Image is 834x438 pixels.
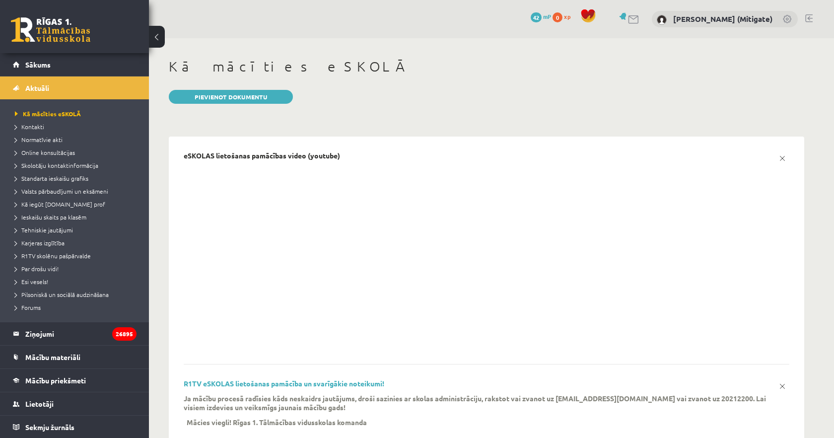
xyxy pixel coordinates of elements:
span: Standarta ieskaišu grafiks [15,174,88,182]
a: Kā iegūt [DOMAIN_NAME] prof [15,200,139,209]
p: Mācies viegli! [187,418,231,427]
a: Lietotāji [13,392,137,415]
h1: Kā mācīties eSKOLĀ [169,58,804,75]
span: Karjeras izglītība [15,239,65,247]
a: [PERSON_NAME] (Mitigate) [673,14,772,24]
span: Pilsoniskā un sociālā audzināšana [15,291,109,298]
span: Kontakti [15,123,44,131]
span: Ieskaišu skaits pa klasēm [15,213,86,221]
span: Sekmju žurnāls [25,423,74,432]
a: Esi vesels! [15,277,139,286]
span: mP [543,12,551,20]
a: 42 mP [531,12,551,20]
img: Vitālijs Viļums (Mitigate) [657,15,667,25]
span: Mācību priekšmeti [25,376,86,385]
span: Mācību materiāli [25,353,80,362]
p: eSKOLAS lietošanas pamācības video (youtube) [184,151,340,160]
a: x [775,151,789,165]
i: 26895 [112,327,137,341]
span: Skolotāju kontaktinformācija [15,161,98,169]
a: x [775,379,789,393]
span: xp [564,12,570,20]
span: Tehniskie jautājumi [15,226,73,234]
span: Aktuāli [25,83,49,92]
span: Kā mācīties eSKOLĀ [15,110,81,118]
a: Tehniskie jautājumi [15,225,139,234]
span: Esi vesels! [15,278,48,286]
p: Rīgas 1. Tālmācības vidusskolas komanda [233,418,367,427]
span: Normatīvie akti [15,136,63,144]
span: Kā iegūt [DOMAIN_NAME] prof [15,200,105,208]
span: Valsts pārbaudījumi un eksāmeni [15,187,108,195]
span: Par drošu vidi! [15,265,59,273]
a: Valsts pārbaudījumi un eksāmeni [15,187,139,196]
span: Sākums [25,60,51,69]
span: R1TV skolēnu pašpārvalde [15,252,91,260]
span: Forums [15,303,41,311]
span: Online konsultācijas [15,148,75,156]
a: Par drošu vidi! [15,264,139,273]
a: Ieskaišu skaits pa klasēm [15,213,139,221]
a: 0 xp [553,12,575,20]
p: Ja mācību procesā radīsies kāds neskaidrs jautājums, droši sazinies ar skolas administrāciju, rak... [184,394,774,412]
a: Standarta ieskaišu grafiks [15,174,139,183]
a: Karjeras izglītība [15,238,139,247]
a: Kontakti [15,122,139,131]
span: 0 [553,12,562,22]
a: Pilsoniskā un sociālā audzināšana [15,290,139,299]
a: R1TV eSKOLAS lietošanas pamācība un svarīgākie noteikumi! [184,379,384,388]
a: Mācību materiāli [13,346,137,368]
span: Lietotāji [25,399,54,408]
a: Skolotāju kontaktinformācija [15,161,139,170]
a: Online konsultācijas [15,148,139,157]
a: Pievienot dokumentu [169,90,293,104]
a: Rīgas 1. Tālmācības vidusskola [11,17,90,42]
a: Aktuāli [13,76,137,99]
a: Normatīvie akti [15,135,139,144]
a: Kā mācīties eSKOLĀ [15,109,139,118]
legend: Ziņojumi [25,322,137,345]
a: Sākums [13,53,137,76]
a: Ziņojumi26895 [13,322,137,345]
a: Mācību priekšmeti [13,369,137,392]
a: Forums [15,303,139,312]
a: R1TV skolēnu pašpārvalde [15,251,139,260]
span: 42 [531,12,542,22]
